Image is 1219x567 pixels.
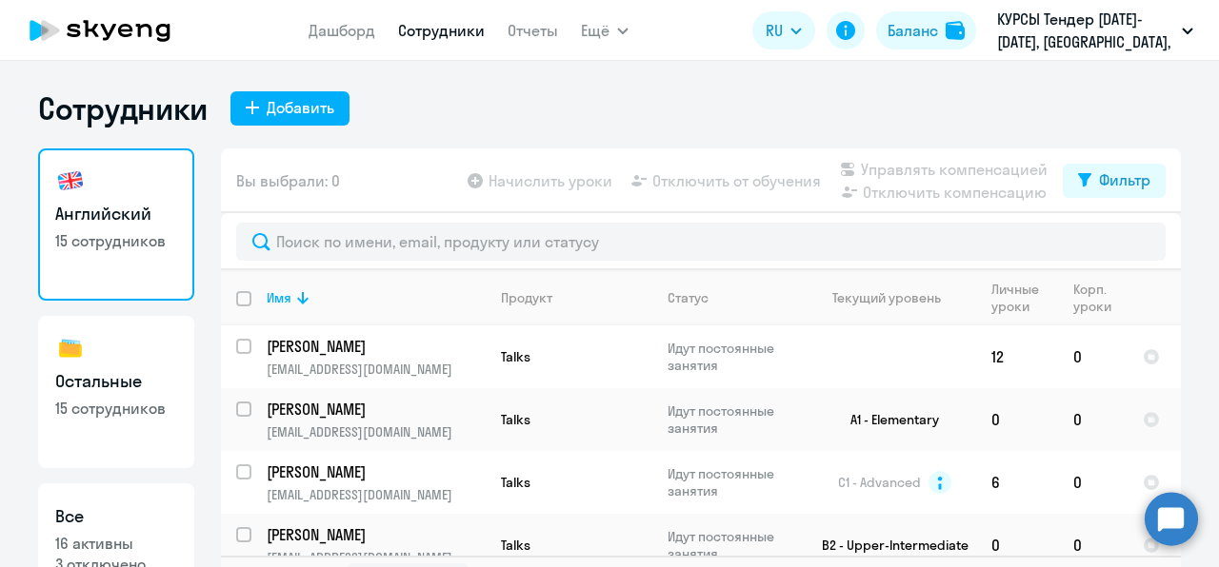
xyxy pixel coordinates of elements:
div: Продукт [501,289,651,306]
div: Статус [668,289,709,306]
span: Talks [501,411,530,428]
div: Имя [267,289,485,306]
a: Сотрудники [398,21,485,40]
button: RU [752,11,815,49]
p: Идут постоянные занятия [668,402,798,437]
span: Talks [501,474,530,491]
a: [PERSON_NAME] [267,336,485,357]
div: Корп. уроки [1073,281,1127,315]
h3: Английский [55,202,177,226]
span: Вы выбрали: 0 [236,169,340,192]
td: 6 [976,451,1058,514]
p: [PERSON_NAME] [267,399,482,420]
a: Дашборд [309,21,375,40]
p: [EMAIL_ADDRESS][DOMAIN_NAME] [267,361,485,378]
p: [EMAIL_ADDRESS][DOMAIN_NAME] [267,423,485,440]
td: 0 [1058,325,1128,388]
div: Личные уроки [991,281,1057,315]
input: Поиск по имени, email, продукту или статусу [236,223,1166,261]
div: Продукт [501,289,552,306]
button: КУРСЫ Тендер [DATE]-[DATE], [GEOGRAPHIC_DATA], ООО [988,8,1203,53]
td: 0 [976,388,1058,451]
h3: Остальные [55,369,177,394]
p: КУРСЫ Тендер [DATE]-[DATE], [GEOGRAPHIC_DATA], ООО [997,8,1174,53]
span: Talks [501,348,530,365]
a: [PERSON_NAME] [267,461,485,482]
p: 16 активны [55,533,177,554]
img: others [55,333,86,363]
p: 15 сотрудников [55,398,177,419]
div: Текущий уровень [832,289,941,306]
button: Добавить [230,91,350,126]
td: 0 [1058,451,1128,514]
p: [PERSON_NAME] [267,336,482,357]
button: Балансbalance [876,11,976,49]
p: [PERSON_NAME] [267,524,482,545]
p: [EMAIL_ADDRESS][DOMAIN_NAME] [267,486,485,503]
div: Добавить [267,96,334,119]
div: Баланс [888,19,938,42]
h3: Все [55,504,177,529]
span: Ещё [581,19,609,42]
a: Отчеты [508,21,558,40]
a: Остальные15 сотрудников [38,316,194,468]
img: english [55,166,86,196]
img: balance [946,21,965,40]
td: 0 [1058,388,1128,451]
p: Идут постоянные занятия [668,465,798,499]
span: Talks [501,537,530,554]
td: 12 [976,325,1058,388]
a: [PERSON_NAME] [267,399,485,420]
h1: Сотрудники [38,89,208,127]
td: A1 - Elementary [799,388,976,451]
div: Корп. уроки [1073,281,1114,315]
span: C1 - Advanced [838,474,921,491]
p: Идут постоянные занятия [668,528,798,562]
div: Фильтр [1099,168,1150,191]
span: RU [766,19,783,42]
button: Фильтр [1063,164,1166,198]
a: [PERSON_NAME] [267,524,485,545]
a: Английский15 сотрудников [38,148,194,301]
p: Идут постоянные занятия [668,340,798,374]
button: Ещё [581,11,629,49]
div: Статус [668,289,798,306]
div: Личные уроки [991,281,1045,315]
p: 15 сотрудников [55,230,177,251]
div: Имя [267,289,291,306]
p: [PERSON_NAME] [267,461,482,482]
div: Текущий уровень [814,289,975,306]
p: [EMAIL_ADDRESS][DOMAIN_NAME] [267,549,485,566]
